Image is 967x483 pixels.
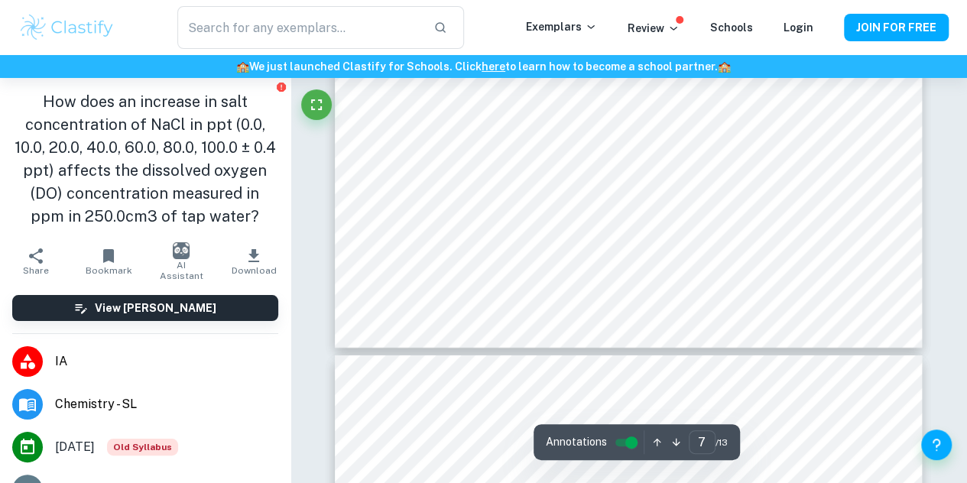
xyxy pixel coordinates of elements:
[232,265,277,276] span: Download
[12,90,278,228] h1: How does an increase in salt concentration of NaCl in ppt (0.0, 10.0, 20.0, 40.0, 60.0, 80.0, 100...
[546,434,607,450] span: Annotations
[526,18,597,35] p: Exemplars
[3,58,964,75] h6: We just launched Clastify for Schools. Click to learn how to become a school partner.
[177,6,422,49] input: Search for any exemplars...
[844,14,949,41] button: JOIN FOR FREE
[95,300,216,316] h6: View [PERSON_NAME]
[55,395,278,413] span: Chemistry - SL
[145,240,218,283] button: AI Assistant
[718,60,731,73] span: 🏫
[710,21,753,34] a: Schools
[921,430,952,460] button: Help and Feedback
[55,352,278,371] span: IA
[482,60,505,73] a: here
[173,242,190,259] img: AI Assistant
[107,439,178,455] div: Starting from the May 2025 session, the Chemistry IA requirements have changed. It's OK to refer ...
[55,438,95,456] span: [DATE]
[86,265,132,276] span: Bookmark
[301,89,332,120] button: Fullscreen
[236,60,249,73] span: 🏫
[628,20,680,37] p: Review
[784,21,813,34] a: Login
[18,12,115,43] img: Clastify logo
[716,436,728,449] span: / 13
[276,81,287,92] button: Report issue
[218,240,290,283] button: Download
[154,260,209,281] span: AI Assistant
[12,295,278,321] button: View [PERSON_NAME]
[107,439,178,455] span: Old Syllabus
[23,265,49,276] span: Share
[73,240,145,283] button: Bookmark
